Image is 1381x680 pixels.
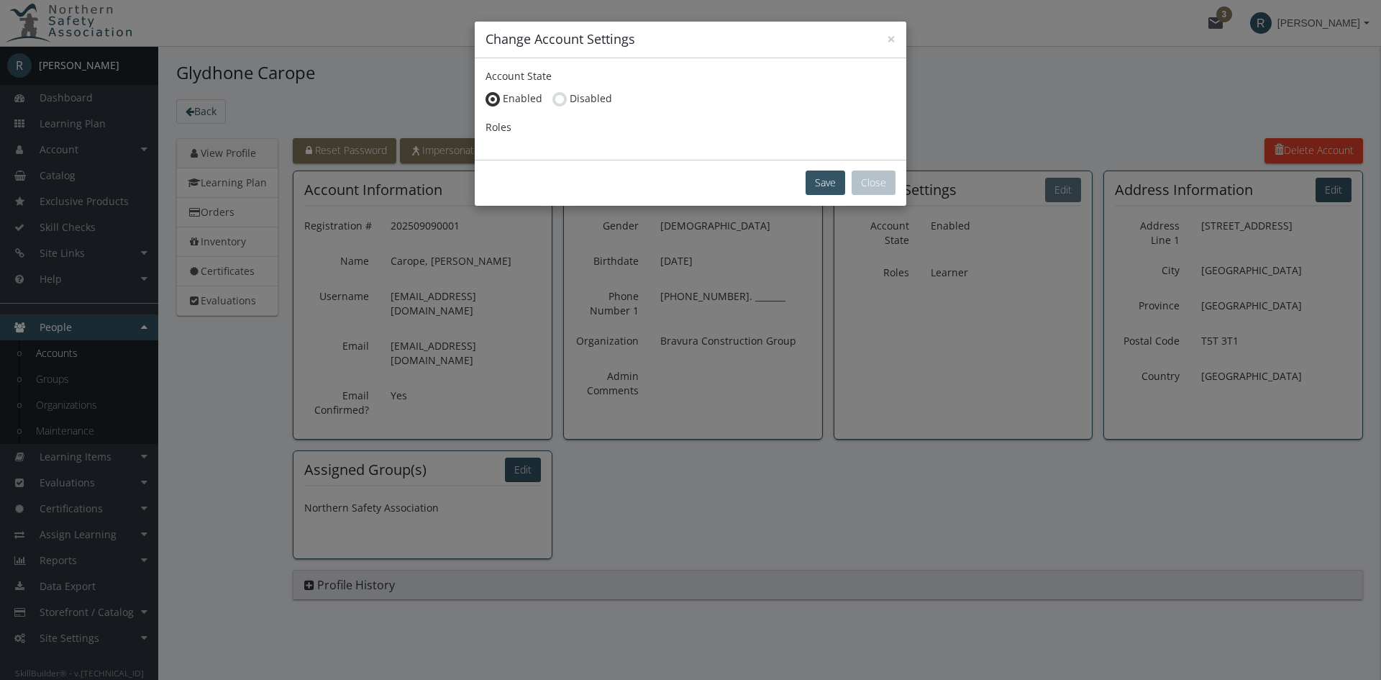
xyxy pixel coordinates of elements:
label: Enabled [503,91,542,106]
label: Roles [486,120,511,135]
label: Disabled [570,91,612,106]
button: × [887,32,895,47]
button: Close [852,171,895,195]
h4: Change Account Settings [486,30,895,49]
button: Save [806,171,845,195]
label: Account State [486,69,552,83]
